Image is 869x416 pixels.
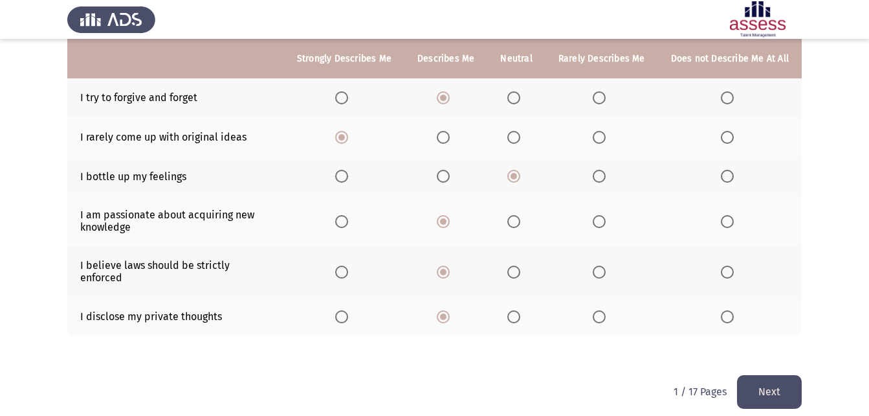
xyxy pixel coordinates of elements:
[437,91,455,103] mat-radio-group: Select an option
[593,130,611,143] mat-radio-group: Select an option
[67,157,284,196] td: I bottle up my feelings
[593,310,611,322] mat-radio-group: Select an option
[714,1,802,38] img: Assessment logo of ASSESS Employability - EBI
[335,265,353,277] mat-radio-group: Select an option
[67,196,284,246] td: I am passionate about acquiring new knowledge
[593,170,611,182] mat-radio-group: Select an option
[737,375,802,408] button: load next page
[335,130,353,143] mat-radio-group: Select an option
[507,214,525,227] mat-radio-group: Select an option
[67,117,284,157] td: I rarely come up with original ideas
[721,310,739,322] mat-radio-group: Select an option
[674,386,727,398] p: 1 / 17 Pages
[404,39,487,78] th: Describes Me
[284,39,404,78] th: Strongly Describes Me
[658,39,802,78] th: Does not Describe Me At All
[335,310,353,322] mat-radio-group: Select an option
[721,265,739,277] mat-radio-group: Select an option
[437,214,455,227] mat-radio-group: Select an option
[593,214,611,227] mat-radio-group: Select an option
[437,170,455,182] mat-radio-group: Select an option
[67,78,284,117] td: I try to forgive and forget
[721,130,739,143] mat-radio-group: Select an option
[593,265,611,277] mat-radio-group: Select an option
[593,91,611,103] mat-radio-group: Select an option
[721,214,739,227] mat-radio-group: Select an option
[67,1,155,38] img: Assess Talent Management logo
[335,91,353,103] mat-radio-group: Select an option
[437,310,455,322] mat-radio-group: Select an option
[507,91,525,103] mat-radio-group: Select an option
[335,214,353,227] mat-radio-group: Select an option
[67,246,284,297] td: I believe laws should be strictly enforced
[437,130,455,143] mat-radio-group: Select an option
[335,170,353,182] mat-radio-group: Select an option
[507,130,525,143] mat-radio-group: Select an option
[437,265,455,277] mat-radio-group: Select an option
[721,170,739,182] mat-radio-group: Select an option
[487,39,545,78] th: Neutral
[507,265,525,277] mat-radio-group: Select an option
[721,91,739,103] mat-radio-group: Select an option
[67,297,284,336] td: I disclose my private thoughts
[507,310,525,322] mat-radio-group: Select an option
[545,39,658,78] th: Rarely Describes Me
[507,170,525,182] mat-radio-group: Select an option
